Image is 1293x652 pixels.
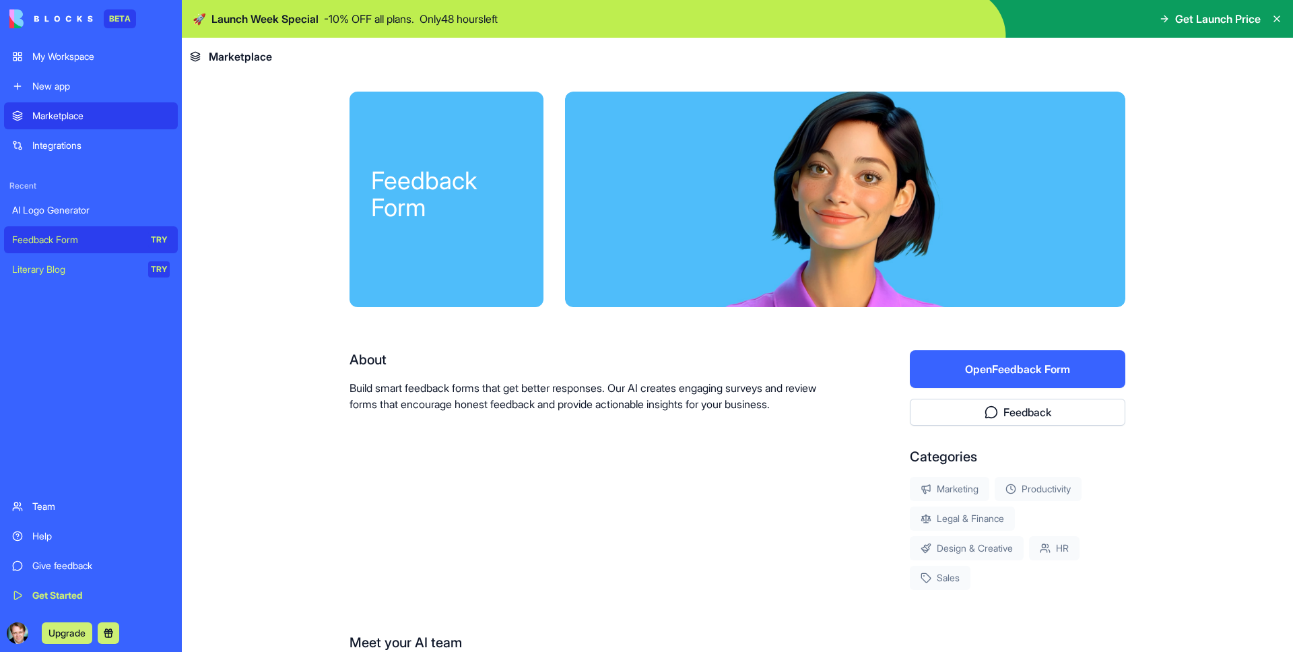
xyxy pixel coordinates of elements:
div: AI Logo Generator [12,203,170,217]
div: Legal & Finance [910,507,1015,531]
a: Marketplace [4,102,178,129]
a: OpenFeedback Form [910,362,1125,376]
a: Feedback FormTRY [4,226,178,253]
span: Get Launch Price [1175,11,1261,27]
button: OpenFeedback Form [910,350,1125,388]
button: Feedback [910,399,1125,426]
span: Marketplace [209,48,272,65]
div: Categories [910,447,1125,466]
div: Give feedback [32,559,170,573]
a: Team [4,493,178,520]
div: Meet your AI team [350,633,1125,652]
span: Launch Week Special [211,11,319,27]
div: TRY [148,261,170,278]
a: Help [4,523,178,550]
div: Marketing [910,477,989,501]
p: Build smart feedback forms that get better responses. Our AI creates engaging surveys and review ... [350,380,824,412]
a: Literary BlogTRY [4,256,178,283]
div: TRY [148,232,170,248]
div: Productivity [995,477,1082,501]
a: Integrations [4,132,178,159]
div: Feedback Form [12,233,139,247]
a: Upgrade [42,626,92,639]
a: Get Started [4,582,178,609]
span: 🚀 [193,11,206,27]
div: HR [1029,536,1080,560]
div: Design & Creative [910,536,1024,560]
div: Sales [910,566,970,590]
div: BETA [104,9,136,28]
img: ACg8ocJ3V6e9GQsMvhIgHLnXrLjOtl8Y5siWkeeGhqtnNUYg5WWdbMA=s96-c [7,622,28,644]
div: Get Started [32,589,170,602]
div: Integrations [32,139,170,152]
a: BETA [9,9,136,28]
div: Marketplace [32,109,170,123]
p: Only 48 hours left [420,11,498,27]
a: New app [4,73,178,100]
a: My Workspace [4,43,178,70]
div: Help [32,529,170,543]
div: About [350,350,824,369]
div: My Workspace [32,50,170,63]
div: Feedback Form [371,167,522,221]
span: Recent [4,181,178,191]
div: New app [32,79,170,93]
a: AI Logo Generator [4,197,178,224]
div: Team [32,500,170,513]
img: logo [9,9,93,28]
button: Upgrade [42,622,92,644]
div: Literary Blog [12,263,139,276]
a: Give feedback [4,552,178,579]
p: - 10 % OFF all plans. [324,11,414,27]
